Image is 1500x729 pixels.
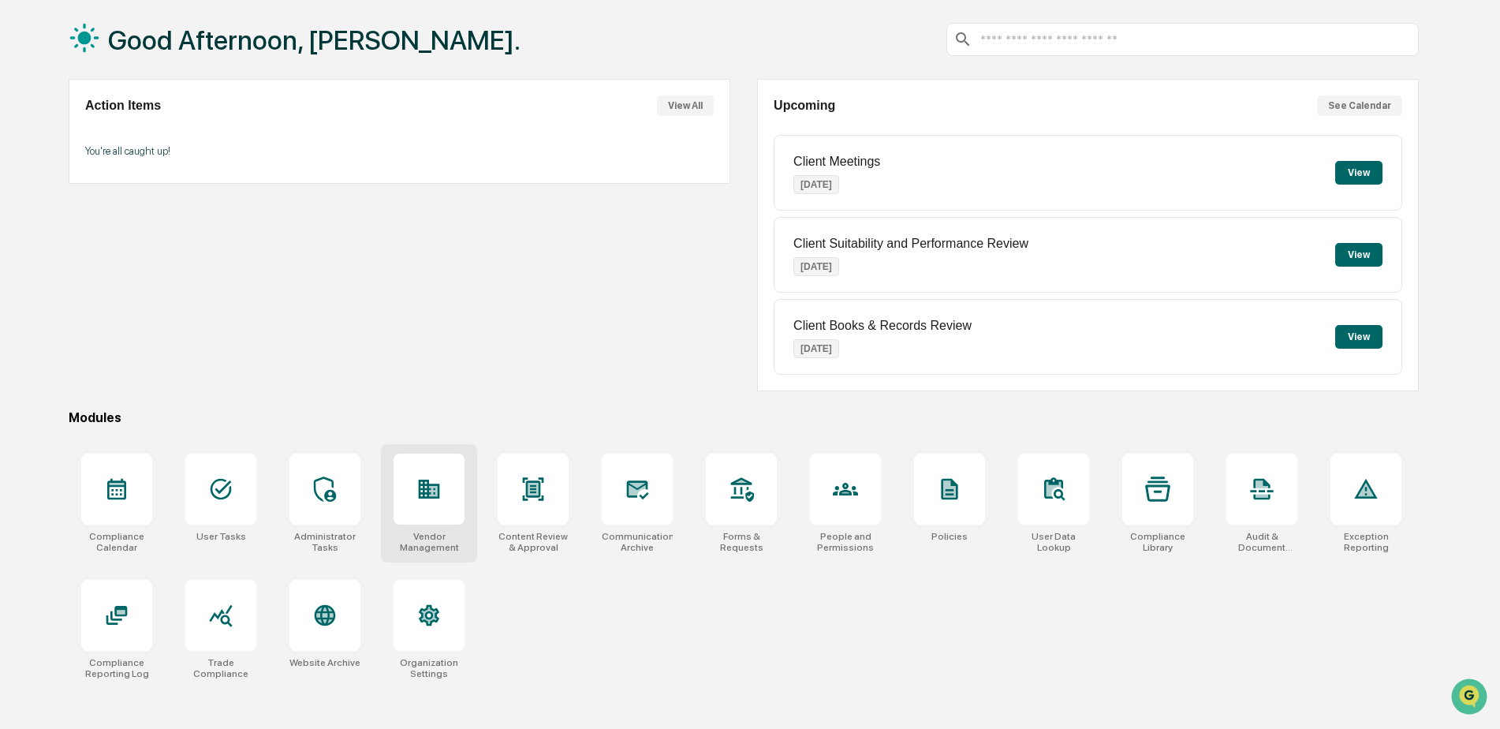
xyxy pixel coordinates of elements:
[41,72,260,88] input: Clear
[602,531,673,553] div: Communications Archive
[130,323,196,338] span: Attestations
[793,339,839,358] p: [DATE]
[185,657,256,679] div: Trade Compliance
[931,531,968,542] div: Policies
[32,323,102,338] span: Preclearance
[32,215,44,228] img: 1746055101610-c473b297-6a78-478c-a979-82029cc54cd1
[244,172,287,191] button: See all
[657,95,714,116] button: View All
[16,33,287,58] p: How can we help?
[111,391,191,403] a: Powered byPylon
[289,657,360,668] div: Website Archive
[32,353,99,368] span: Data Lookup
[793,155,880,169] p: Client Meetings
[81,531,152,553] div: Compliance Calendar
[1330,531,1401,553] div: Exception Reporting
[1122,531,1193,553] div: Compliance Library
[114,324,127,337] div: 🗄️
[1226,531,1297,553] div: Audit & Document Logs
[1317,95,1402,116] button: See Calendar
[32,258,44,271] img: 1746055101610-c473b297-6a78-478c-a979-82029cc54cd1
[16,175,101,188] div: Past conversations
[9,316,108,345] a: 🖐️Preclearance
[157,391,191,403] span: Pylon
[33,121,62,149] img: 8933085812038_c878075ebb4cc5468115_72.jpg
[131,215,136,227] span: •
[49,257,128,270] span: [PERSON_NAME]
[81,657,152,679] div: Compliance Reporting Log
[289,531,360,553] div: Administrator Tasks
[1335,161,1382,185] button: View
[793,175,839,194] p: [DATE]
[706,531,777,553] div: Forms & Requests
[268,125,287,144] button: Start new chat
[16,324,28,337] div: 🖐️
[1450,677,1492,720] iframe: Open customer support
[793,319,972,333] p: Client Books & Records Review
[49,215,128,227] span: [PERSON_NAME]
[394,531,465,553] div: Vendor Management
[793,257,839,276] p: [DATE]
[85,145,714,157] p: You're all caught up!
[810,531,881,553] div: People and Permissions
[131,257,136,270] span: •
[108,24,521,56] h1: Good Afternoon, [PERSON_NAME].
[140,257,172,270] span: [DATE]
[1335,325,1382,349] button: View
[1335,243,1382,267] button: View
[1018,531,1089,553] div: User Data Lookup
[793,237,1028,251] p: Client Suitability and Performance Review
[16,200,41,225] img: Jack Rasmussen
[16,242,41,267] img: Jack Rasmussen
[16,354,28,367] div: 🔎
[140,215,172,227] span: [DATE]
[9,346,106,375] a: 🔎Data Lookup
[498,531,569,553] div: Content Review & Approval
[774,99,835,113] h2: Upcoming
[71,136,217,149] div: We're available if you need us!
[16,121,44,149] img: 1746055101610-c473b297-6a78-478c-a979-82029cc54cd1
[394,657,465,679] div: Organization Settings
[69,410,1419,425] div: Modules
[196,531,246,542] div: User Tasks
[108,316,202,345] a: 🗄️Attestations
[71,121,259,136] div: Start new chat
[85,99,161,113] h2: Action Items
